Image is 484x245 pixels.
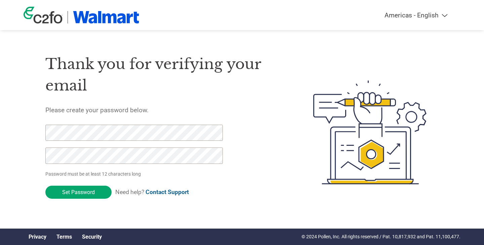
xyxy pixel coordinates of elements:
[82,234,102,240] a: Security
[45,186,112,199] input: Set Password
[45,106,281,114] h5: Please create your password below.
[115,189,189,195] span: Need help?
[301,44,439,221] img: create-password
[301,233,460,240] p: © 2024 Pollen, Inc. All rights reserved / Pat. 10,817,932 and Pat. 11,100,477.
[45,171,225,178] p: Password must be at least 12 characters long
[73,11,139,23] img: Walmart
[146,189,189,195] a: Contact Support
[56,234,72,240] a: Terms
[29,234,46,240] a: Privacy
[45,53,281,97] h1: Thank you for verifying your email
[24,7,63,23] img: c2fo logo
